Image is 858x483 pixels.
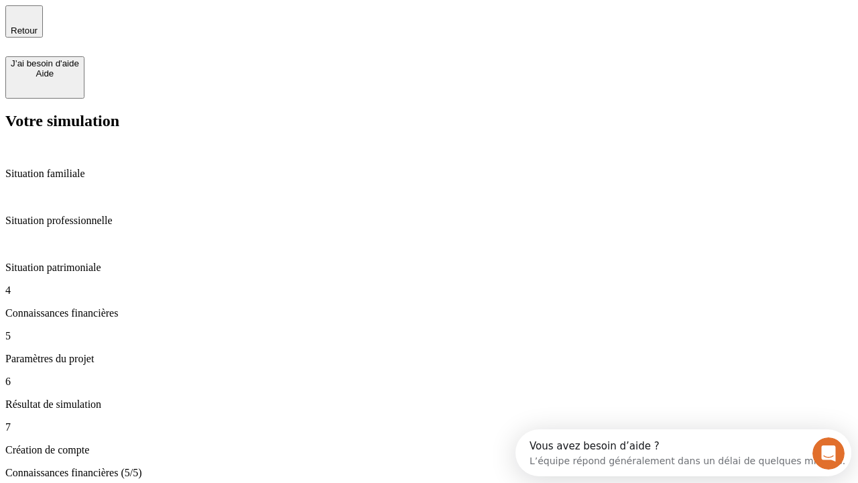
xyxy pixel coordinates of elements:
[5,421,853,433] p: 7
[11,68,79,78] div: Aide
[5,112,853,130] h2: Votre simulation
[5,56,84,99] button: J’ai besoin d'aideAide
[11,58,79,68] div: J’ai besoin d'aide
[5,307,853,319] p: Connaissances financières
[5,168,853,180] p: Situation familiale
[515,429,851,476] iframe: Intercom live chat discovery launcher
[14,11,330,22] div: Vous avez besoin d’aide ?
[5,5,369,42] div: Ouvrir le Messenger Intercom
[5,5,43,38] button: Retour
[5,376,853,388] p: 6
[5,262,853,274] p: Situation patrimoniale
[812,437,845,470] iframe: Intercom live chat
[5,398,853,411] p: Résultat de simulation
[5,444,853,456] p: Création de compte
[5,330,853,342] p: 5
[14,22,330,36] div: L’équipe répond généralement dans un délai de quelques minutes.
[5,353,853,365] p: Paramètres du projet
[5,215,853,227] p: Situation professionnelle
[5,284,853,297] p: 4
[11,25,38,36] span: Retour
[5,467,853,479] p: Connaissances financières (5/5)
